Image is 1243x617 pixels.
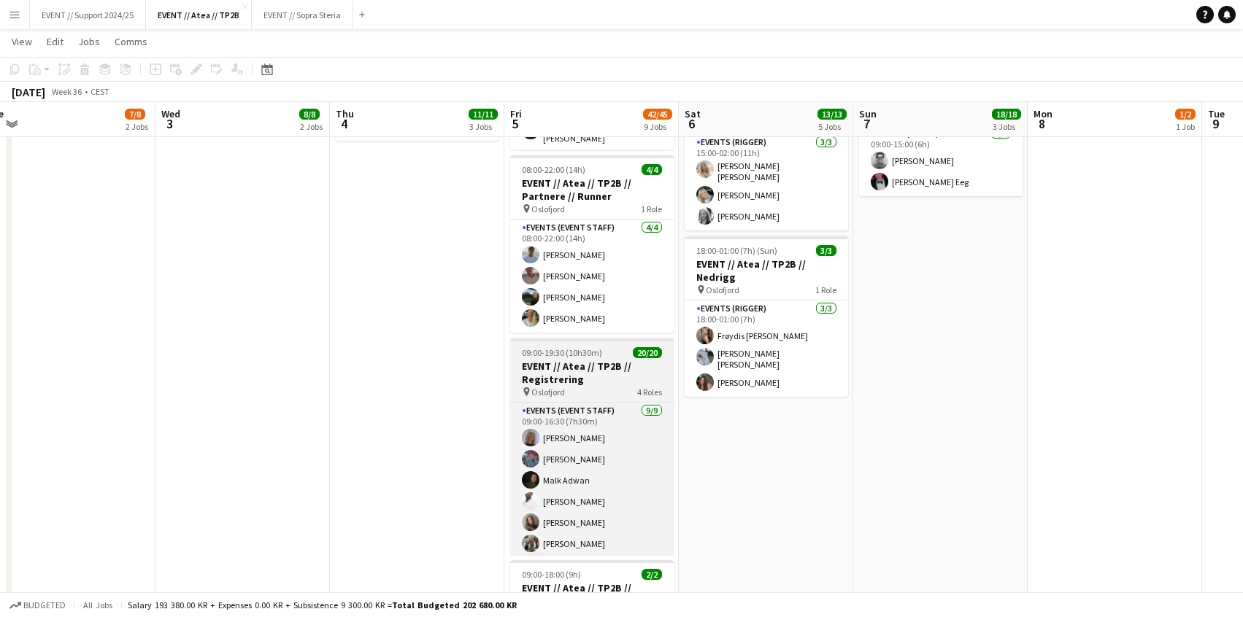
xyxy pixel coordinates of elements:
span: 5 [508,115,522,132]
span: 1 Role [815,284,836,295]
span: 20/20 [633,347,662,358]
a: Comms [109,32,153,51]
div: 2 Jobs [300,121,323,132]
span: 13/13 [817,109,847,120]
h3: EVENT // Atea // TP2B // Registrering [510,360,674,386]
span: Oslofjord [531,203,565,214]
span: Total Budgeted 202 680.00 KR [392,599,517,610]
span: 8/8 [299,109,320,120]
app-job-card: 18:00-01:00 (7h) (Sun)3/3EVENT // Atea // TP2B // Nedrigg Oslofjord1 RoleEvents (Rigger)3/318:00-... [685,236,848,397]
span: 09:00-18:00 (9h) [522,569,581,580]
span: Thu [336,107,354,120]
span: Week 36 [48,86,85,97]
span: Tue [1208,107,1225,120]
button: EVENT // Sopra Steria [252,1,353,29]
span: Comms [115,35,147,48]
h3: EVENT // Atea // TP2B // Partnere // Runner [510,176,674,203]
span: 8 [1031,115,1052,132]
span: 4/4 [642,164,662,175]
app-job-card: 08:00-22:00 (14h)4/4EVENT // Atea // TP2B // Partnere // Runner Oslofjord1 RoleEvents (Event Staf... [510,155,674,333]
h3: EVENT // Atea // TP2B // Registrering partnere [510,581,674,608]
app-card-role: Events (Event Staff)4/408:00-22:00 (14h)[PERSON_NAME][PERSON_NAME][PERSON_NAME][PERSON_NAME] [510,220,674,333]
div: 2 Jobs [126,121,148,132]
span: Oslofjord [531,387,565,397]
span: 3/3 [816,245,836,256]
div: Salary 193 380.00 KR + Expenses 0.00 KR + Subsistence 9 300.00 KR = [128,599,517,610]
span: 2/2 [642,569,662,580]
span: View [12,35,32,48]
span: Fri [510,107,522,120]
span: Jobs [78,35,100,48]
span: Oslofjord [706,284,739,295]
span: Wed [161,107,180,120]
span: 42/45 [643,109,672,120]
app-card-role: Events (Driver)2/209:00-15:00 (6h)[PERSON_NAME][PERSON_NAME] Eeg [859,125,1023,196]
div: 3 Jobs [993,121,1020,132]
span: 7/8 [125,109,145,120]
button: Budgeted [7,597,68,613]
span: 3 [159,115,180,132]
span: 1/2 [1175,109,1196,120]
span: 4 [334,115,354,132]
app-job-card: 09:00-19:30 (10h30m)20/20EVENT // Atea // TP2B // Registrering Oslofjord4 RolesEvents (Event Staf... [510,338,674,554]
span: Mon [1034,107,1052,120]
span: 9 [1206,115,1225,132]
h3: EVENT // Atea // TP2B // Nedrigg [685,257,848,284]
span: Sat [685,107,701,120]
span: 4 Roles [637,387,662,397]
span: 09:00-19:30 (10h30m) [522,347,602,358]
app-card-role: Events (Rigger)3/318:00-01:00 (7h)Frøydis [PERSON_NAME][PERSON_NAME] [PERSON_NAME][PERSON_NAME] [685,300,848,397]
app-job-card: 15:00-02:00 (11h) (Sun)3/3EVENT // Atea // TP2B // Backstage Oslofjord1 RoleEvents (Rigger)3/315:... [685,70,848,230]
div: CEST [91,86,109,97]
button: EVENT // Atea // TP2B [146,1,252,29]
button: EVENT // Support 2024/25 [30,1,146,29]
span: 18:00-01:00 (7h) (Sun) [696,245,777,256]
a: View [6,32,38,51]
div: 3 Jobs [469,121,497,132]
a: Edit [41,32,69,51]
span: 08:00-22:00 (14h) [522,164,585,175]
div: 1 Job [1176,121,1195,132]
app-card-role: Events (Rigger)3/315:00-02:00 (11h)[PERSON_NAME] [PERSON_NAME][PERSON_NAME][PERSON_NAME] [685,134,848,230]
span: 7 [857,115,877,132]
div: 9 Jobs [644,121,671,132]
span: Budgeted [23,600,66,610]
span: All jobs [80,599,115,610]
span: Edit [47,35,64,48]
span: 18/18 [992,109,1021,120]
span: Sun [859,107,877,120]
a: Jobs [72,32,106,51]
div: 5 Jobs [818,121,846,132]
span: 6 [682,115,701,132]
span: 1 Role [641,203,662,214]
div: [DATE] [12,85,45,99]
span: 11/11 [469,109,498,120]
